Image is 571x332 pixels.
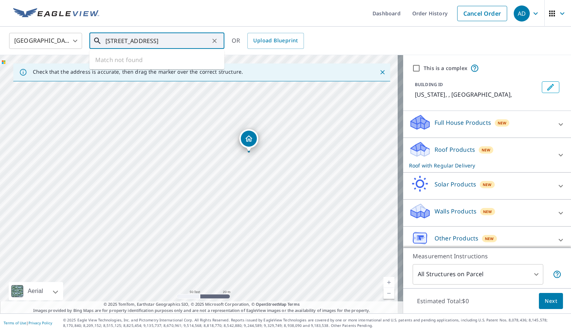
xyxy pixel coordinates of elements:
[4,320,26,325] a: Terms of Use
[415,90,539,99] p: [US_STATE], , [GEOGRAPHIC_DATA],
[409,229,565,250] div: Other ProductsNew
[498,120,507,126] span: New
[413,264,543,285] div: All Structures on Parcel
[553,270,562,279] span: Your report will include each building or structure inside the parcel boundary. In some cases, du...
[9,31,82,51] div: [GEOGRAPHIC_DATA]
[232,33,304,49] div: OR
[4,321,52,325] p: |
[542,81,559,93] button: Edit building 1
[383,288,394,299] a: Current Level 19, Zoom Out
[33,69,243,75] p: Check that the address is accurate, then drag the marker over the correct structure.
[435,234,478,243] p: Other Products
[485,236,494,242] span: New
[409,141,565,169] div: Roof ProductsNewRoof with Regular Delivery
[483,209,492,215] span: New
[104,301,300,308] span: © 2025 TomTom, Earthstar Geographics SIO, © 2025 Microsoft Corporation, ©
[435,145,475,154] p: Roof Products
[383,277,394,288] a: Current Level 19, Zoom In
[457,6,507,21] a: Cancel Order
[239,129,258,152] div: Dropped pin, building 1, Residential property, Arkansas , AR
[435,180,476,189] p: Solar Products
[13,8,99,19] img: EV Logo
[514,5,530,22] div: AD
[288,301,300,307] a: Terms
[9,282,63,300] div: Aerial
[539,293,563,309] button: Next
[63,317,567,328] p: © 2025 Eagle View Technologies, Inc. and Pictometry International Corp. All Rights Reserved. Repo...
[209,36,220,46] button: Clear
[253,36,298,45] span: Upload Blueprint
[482,147,491,153] span: New
[413,252,562,260] p: Measurement Instructions
[411,293,475,309] p: Estimated Total: $0
[247,33,304,49] a: Upload Blueprint
[409,114,565,135] div: Full House ProductsNew
[409,175,565,196] div: Solar ProductsNew
[545,297,557,306] span: Next
[105,31,209,51] input: Search by address or latitude-longitude
[409,162,552,169] p: Roof with Regular Delivery
[409,202,565,223] div: Walls ProductsNew
[483,182,492,188] span: New
[435,207,477,216] p: Walls Products
[256,301,286,307] a: OpenStreetMap
[378,67,387,77] button: Close
[424,65,467,72] label: This is a complex
[28,320,52,325] a: Privacy Policy
[435,118,491,127] p: Full House Products
[415,81,443,88] p: BUILDING ID
[26,282,45,300] div: Aerial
